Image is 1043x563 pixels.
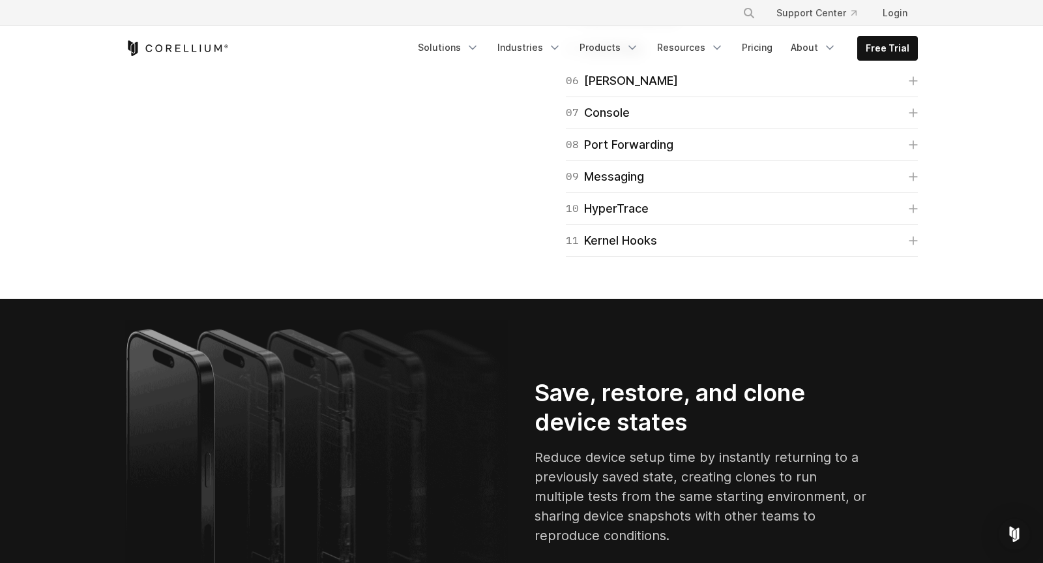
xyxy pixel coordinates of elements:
[566,232,579,250] span: 11
[535,448,868,545] p: Reduce device setup time by instantly returning to a previously saved state, creating clones to r...
[566,232,918,250] a: 11Kernel Hooks
[566,104,630,122] div: Console
[566,232,657,250] div: Kernel Hooks
[566,104,579,122] span: 07
[566,168,644,186] div: Messaging
[566,200,918,218] a: 10HyperTrace
[566,136,673,154] div: Port Forwarding
[566,72,579,90] span: 06
[766,1,867,25] a: Support Center
[566,200,649,218] div: HyperTrace
[858,37,917,60] a: Free Trial
[410,36,918,61] div: Navigation Menu
[566,104,918,122] a: 07Console
[566,200,579,218] span: 10
[410,36,487,59] a: Solutions
[566,168,918,186] a: 09Messaging
[125,40,229,56] a: Corellium Home
[566,168,579,186] span: 09
[783,36,844,59] a: About
[566,72,678,90] div: [PERSON_NAME]
[872,1,918,25] a: Login
[572,36,647,59] a: Products
[490,36,569,59] a: Industries
[999,519,1030,550] div: Open Intercom Messenger
[734,36,780,59] a: Pricing
[649,36,731,59] a: Resources
[535,378,868,437] h2: Save, restore, and clone device states
[566,136,918,154] a: 08Port Forwarding
[566,72,918,90] a: 06[PERSON_NAME]
[566,136,579,154] span: 08
[727,1,918,25] div: Navigation Menu
[737,1,761,25] button: Search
